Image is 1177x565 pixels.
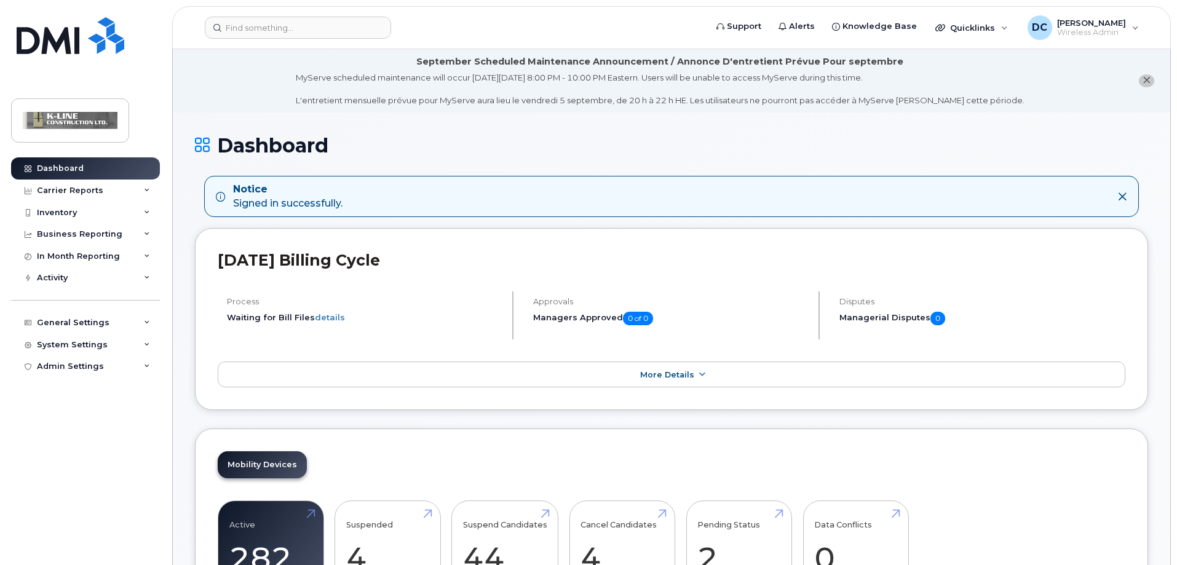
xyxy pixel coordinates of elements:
[839,297,1125,306] h4: Disputes
[315,312,345,322] a: details
[930,312,945,325] span: 0
[218,451,307,478] a: Mobility Devices
[533,312,808,325] h5: Managers Approved
[296,72,1024,106] div: MyServe scheduled maintenance will occur [DATE][DATE] 8:00 PM - 10:00 PM Eastern. Users will be u...
[416,55,903,68] div: September Scheduled Maintenance Announcement / Annonce D'entretient Prévue Pour septembre
[218,251,1125,269] h2: [DATE] Billing Cycle
[227,312,502,323] li: Waiting for Bill Files
[623,312,653,325] span: 0 of 0
[233,183,343,211] div: Signed in successfully.
[233,183,343,197] strong: Notice
[839,312,1125,325] h5: Managerial Disputes
[195,135,1148,156] h1: Dashboard
[1139,74,1154,87] button: close notification
[227,297,502,306] h4: Process
[533,297,808,306] h4: Approvals
[640,370,694,379] span: More Details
